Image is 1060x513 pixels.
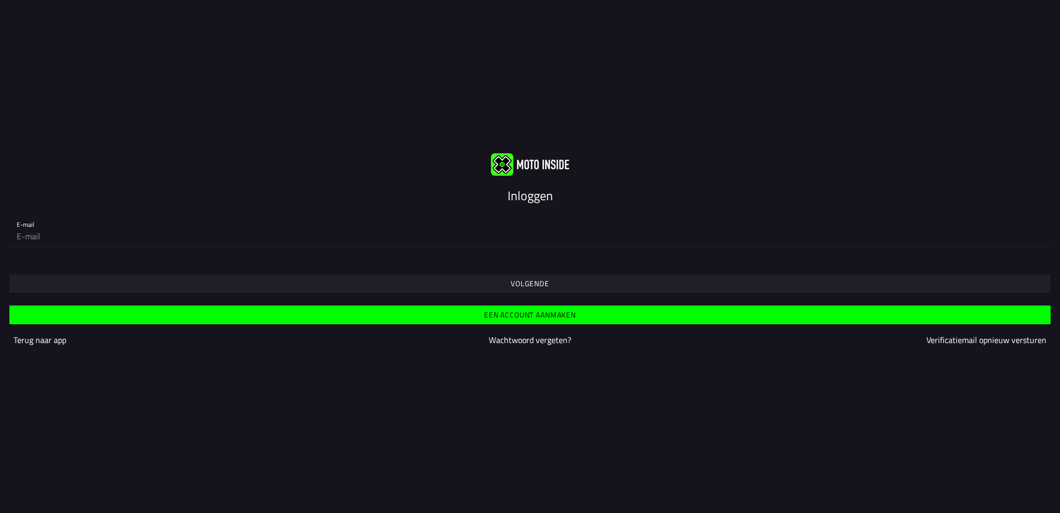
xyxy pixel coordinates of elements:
input: E-mail [17,226,1043,247]
ion-text: Volgende [511,280,549,287]
ion-button: Een account aanmaken [9,306,1051,324]
a: Verificatiemail opnieuw versturen [926,334,1046,346]
a: Wachtwoord vergeten? [489,334,571,346]
a: Terug naar app [14,334,66,346]
ion-text: Inloggen [508,186,553,205]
